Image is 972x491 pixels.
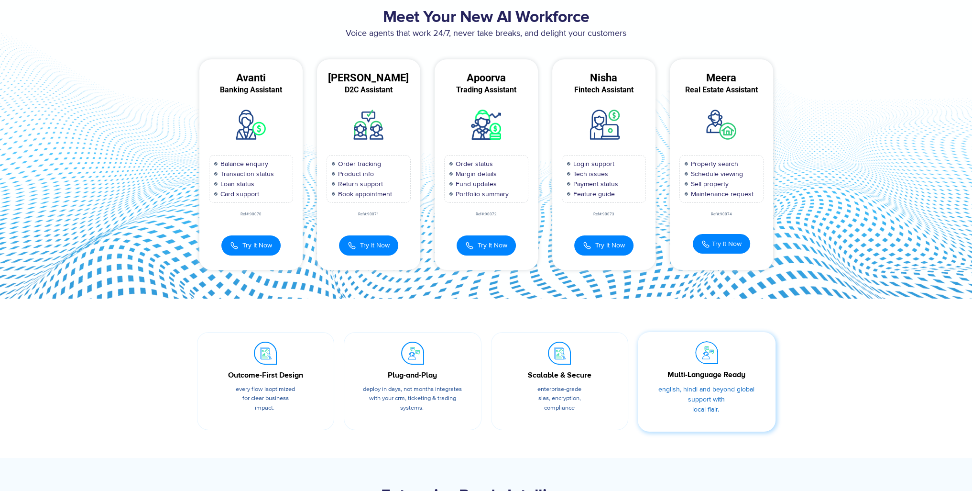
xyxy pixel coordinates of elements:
div: Ref#:90074 [670,212,773,216]
span: Property search [688,159,738,169]
span: Schedule viewing [688,169,743,179]
h2: Meet Your New AI Workforce [192,8,780,27]
span: Margin details [453,169,497,179]
div: Outcome-First Design [212,369,320,381]
div: Nisha [552,74,655,82]
div: Real Estate Assistant [670,86,773,94]
span: Transaction status [218,169,274,179]
span: Order tracking [336,159,381,169]
span: Login support [571,159,614,169]
span: Book appointment [336,189,392,199]
span: Every flow is [236,385,269,393]
div: Apoorva [435,74,538,82]
button: Try It Now [457,235,516,256]
img: Call Icon [583,240,591,251]
img: Call Icon [230,240,239,251]
img: Call Icon [701,240,710,248]
span: Enterprise-grade [537,385,581,393]
span: for clear business impact. [242,394,289,412]
span: Payment status [571,179,618,189]
div: Banking Assistant [199,86,303,94]
div: Ref#:90072 [435,212,538,216]
div: Ref#:90073 [552,212,655,216]
span: Maintenance request [688,189,754,199]
div: Ref#:90070 [199,212,303,216]
div: Fintech Assistant [552,86,655,94]
span: Try It Now [360,240,390,250]
span: Balance enquiry [218,159,268,169]
span: Order status [453,159,493,169]
span: Try It Now [242,240,272,250]
span: Tech issues [571,169,608,179]
p: Voice agents that work 24/7, never take breaks, and delight your customers [192,27,780,40]
div: Trading Assistant [435,86,538,94]
span: optimized [269,385,295,393]
div: Scalable & Secure [506,369,614,381]
span: Try It Now [712,240,742,248]
span: Try It Now [595,240,625,250]
span: Product info [336,169,374,179]
span: Deploy in days, not months integrates with your CRM, ticketing & trading systems. [363,385,462,412]
span: Loan status [218,179,254,189]
span: Portfolio summary [453,189,509,199]
img: Call Icon [465,240,474,251]
div: Plug-and-Play [359,369,467,381]
div: Multi-Language Ready [652,369,761,380]
div: Meera [670,74,773,82]
span: Return support [336,179,383,189]
button: Try It Now [693,234,750,254]
span: SLAs, encryption, compliance [538,394,581,412]
span: Try It Now [478,240,507,250]
div: [PERSON_NAME] [317,74,420,82]
span: Sell property [688,179,729,189]
span: Card support [218,189,259,199]
div: Ref#:90071 [317,212,420,216]
span: English, Hindi and beyond global support with local flair. [658,385,754,413]
div: D2C Assistant [317,86,420,94]
button: Try It Now [574,235,633,256]
button: Try It Now [339,235,398,256]
img: Call Icon [348,240,356,251]
span: Feature guide [571,189,615,199]
div: Avanti [199,74,303,82]
span: Fund updates [453,179,497,189]
button: Try It Now [221,235,281,256]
